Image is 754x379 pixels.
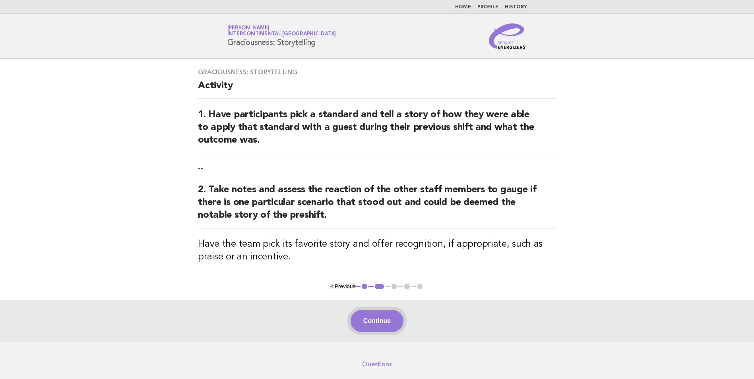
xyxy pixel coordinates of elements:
img: Service Energizers [489,23,527,49]
h2: 2. Take notes and assess the reaction of the other staff members to gauge if there is one particu... [198,184,556,228]
h1: Graciousness: Storytelling [227,26,336,46]
a: Questions [362,360,392,368]
h2: Activity [198,79,556,99]
button: 1 [361,282,368,290]
a: [PERSON_NAME]InterContinental [GEOGRAPHIC_DATA] [227,25,336,37]
p: -- [198,163,556,174]
span: InterContinental [GEOGRAPHIC_DATA] [227,32,336,37]
a: Home [455,5,471,10]
h3: Graciousness: Storytelling [198,68,556,76]
button: 2 [374,282,385,290]
button: Continue [351,310,403,332]
a: Profile [477,5,498,10]
h2: 1. Have participants pick a standard and tell a story of how they were able to apply that standar... [198,108,556,153]
a: History [505,5,527,10]
button: < Previous [330,283,355,289]
h3: Have the team pick its favorite story and offer recognition, if appropriate, such as praise or an... [198,238,556,263]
